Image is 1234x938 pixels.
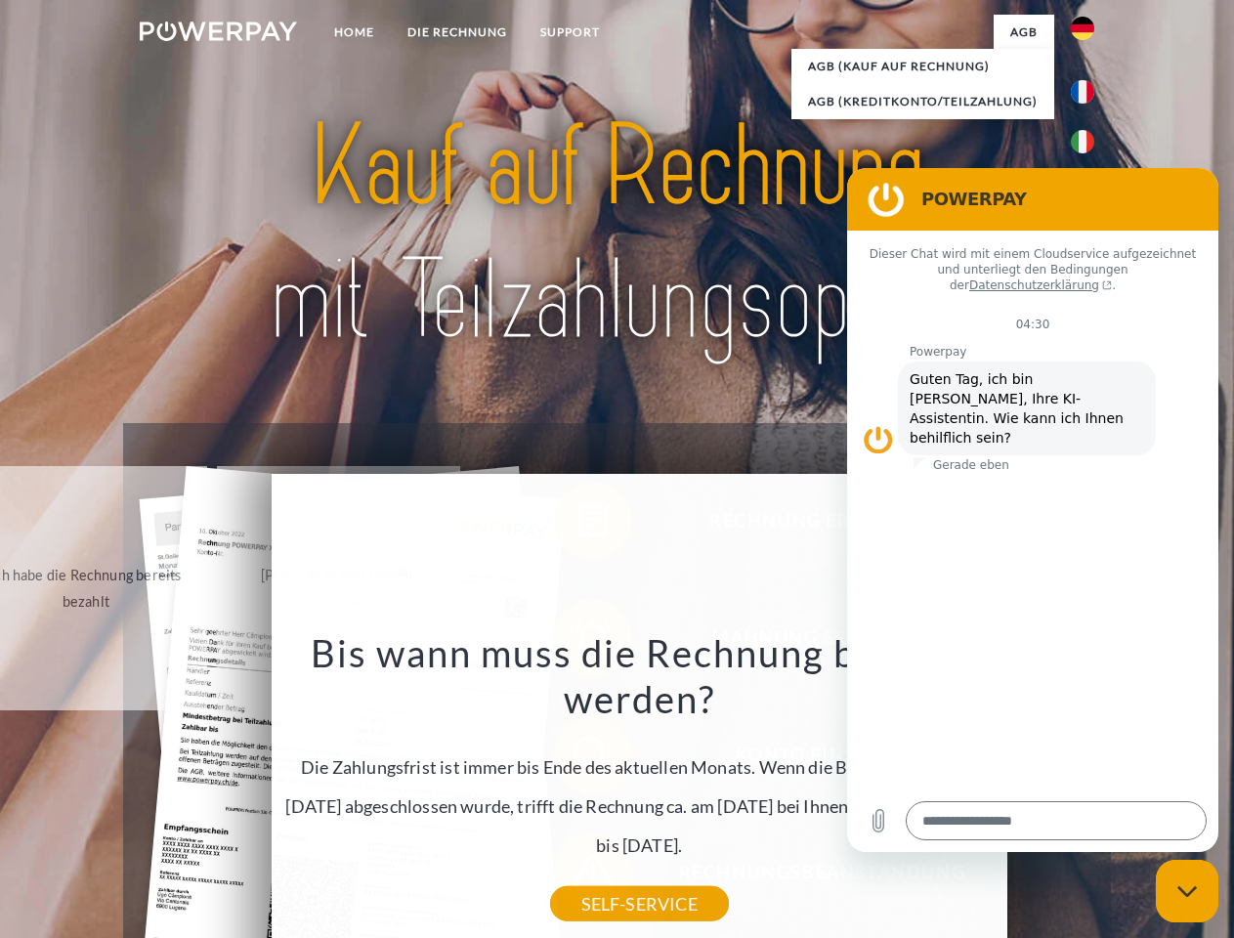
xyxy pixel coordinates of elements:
a: agb [994,15,1054,50]
img: logo-powerpay-white.svg [140,21,297,41]
img: it [1071,130,1094,153]
div: Die Zahlungsfrist ist immer bis Ende des aktuellen Monats. Wenn die Bestellung z.B. am [DATE] abg... [282,629,996,904]
a: AGB (Kauf auf Rechnung) [791,49,1054,84]
iframe: Messaging-Fenster [847,168,1218,852]
a: SUPPORT [524,15,617,50]
a: AGB (Kreditkonto/Teilzahlung) [791,84,1054,119]
img: fr [1071,80,1094,104]
img: de [1071,17,1094,40]
a: DIE RECHNUNG [391,15,524,50]
iframe: Schaltfläche zum Öffnen des Messaging-Fensters; Konversation läuft [1156,860,1218,922]
a: SELF-SERVICE [550,886,729,921]
div: [PERSON_NAME] wurde retourniert [229,562,448,615]
a: Home [318,15,391,50]
h3: Bis wann muss die Rechnung bezahlt werden? [282,629,996,723]
img: title-powerpay_de.svg [187,94,1047,374]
